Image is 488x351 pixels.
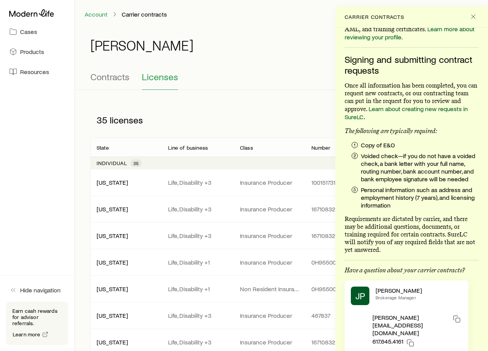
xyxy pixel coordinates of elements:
[6,63,68,80] a: Resources
[240,312,299,319] p: Insurance Producer
[240,145,253,151] p: Class
[13,332,41,337] span: Learn more
[345,54,479,76] h3: Signing and submitting contract requests
[20,28,37,35] span: Cases
[97,145,109,151] p: State
[311,285,371,293] p: 0H95500
[372,314,450,337] p: [PERSON_NAME][EMAIL_ADDRESS][DOMAIN_NAME]
[20,68,49,76] span: Resources
[6,302,68,345] div: Earn cash rewards for advisor referrals.Learn more
[90,37,194,53] h1: [PERSON_NAME]
[311,179,371,186] p: 100151731
[345,127,479,135] p: The following are typically required:
[122,10,167,18] p: Carrier contracts
[354,152,356,159] p: 2
[354,186,356,192] p: 3
[20,48,44,56] span: Products
[20,286,61,294] span: Hide navigation
[12,308,62,326] p: Earn cash rewards for advisor referrals.
[168,258,227,266] p: Life, Disability +1
[97,179,156,186] p: [US_STATE]
[168,179,227,186] p: Life, Disability +3
[90,71,129,82] span: Contracts
[6,23,68,40] a: Cases
[97,258,156,266] p: [US_STATE]
[361,152,479,183] p: Voided check—if you do not have a voided check, a bank letter with your full name, routing number...
[90,71,473,90] div: Contracting sub-page tabs
[361,141,479,149] p: Copy of E&O
[240,205,299,213] p: Insurance Producer
[97,205,156,213] p: [US_STATE]
[97,232,156,240] p: [US_STATE]
[6,43,68,60] a: Products
[84,11,108,18] a: Account
[168,232,227,240] p: Life, Disability +3
[361,186,479,209] p: Personal information such as address and employment history (7 years), and licensing information
[168,285,227,293] p: Life, Disability +1
[372,337,403,349] p: 617.645.4161
[345,105,468,120] a: Learn about creating new requests in SureLC
[240,338,299,346] p: Insurance Producer
[345,267,479,274] p: Have a question about your carrier contracts?
[168,205,227,213] p: Life, Disability +3
[6,282,68,299] button: Hide navigation
[97,312,156,319] p: [US_STATE]
[311,312,371,319] p: 467837
[97,115,107,125] span: 35
[240,285,299,293] p: Non Resident Insurance Producer
[168,312,227,319] p: Life, Disability +3
[468,11,479,22] button: Close
[345,215,479,254] p: Requirements are dictated by carrier, and there may be additional questions, documents, or traini...
[311,338,371,346] p: 16710832
[110,115,143,125] span: licenses
[240,258,299,266] p: Insurance Producer
[142,71,178,82] span: Licenses
[311,205,371,213] p: 16710832
[133,160,139,166] span: 35
[376,287,462,294] p: [PERSON_NAME]
[168,145,208,151] p: Line of business
[97,285,156,293] p: [US_STATE]
[240,179,299,186] p: Insurance Producer
[168,338,227,346] p: Life, Disability +3
[311,232,371,240] p: 16710832
[355,290,365,301] span: JP
[345,14,404,20] p: Carrier contracts
[354,142,355,148] p: 1
[376,294,462,300] p: Brokerage Manager
[97,160,127,166] p: Individual
[311,145,330,151] p: Number
[97,338,156,346] p: [US_STATE]
[345,82,479,121] p: Once all information has been completed, you can request new contracts, or our contracting team c...
[240,232,299,240] p: Insurance Producer
[311,258,371,266] p: 0H95500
